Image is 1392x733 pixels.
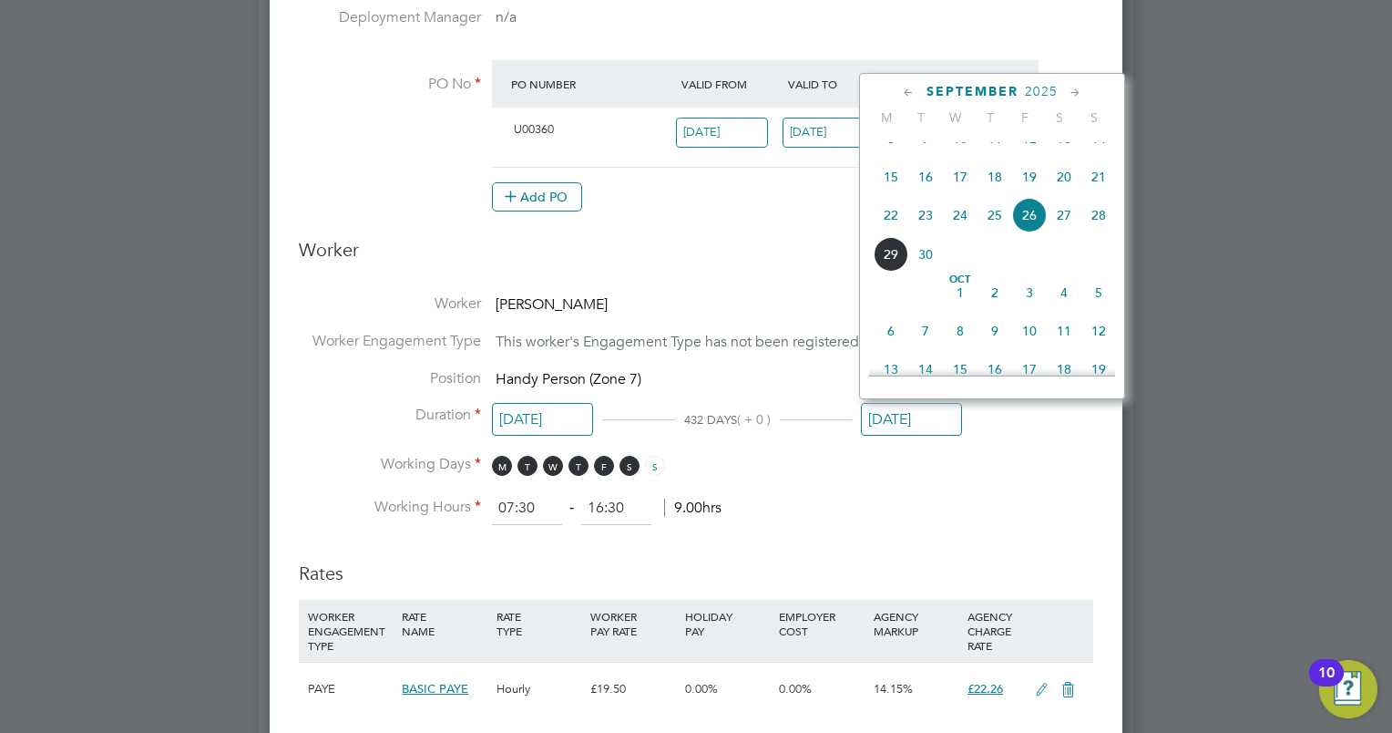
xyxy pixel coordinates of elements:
[874,681,913,697] span: 14.15%
[1081,275,1116,310] span: 5
[977,160,1012,194] span: 18
[514,121,554,137] span: U00360
[299,75,481,94] label: PO No
[303,600,397,662] div: WORKER ENGAGEMENT TYPE
[874,352,908,387] span: 13
[908,352,943,387] span: 14
[676,118,768,148] input: Select one
[1012,160,1047,194] span: 19
[1042,109,1077,126] span: S
[492,403,593,437] input: Select one
[869,109,904,126] span: M
[1025,84,1058,99] span: 2025
[908,160,943,194] span: 16
[977,352,1012,387] span: 16
[737,411,771,428] span: ( + 0 )
[492,663,586,716] div: Hourly
[566,499,578,517] span: ‐
[645,456,665,476] span: S
[492,182,582,212] button: Add PO
[967,681,1003,697] span: £22.26
[492,456,512,476] span: M
[299,406,481,425] label: Duration
[1318,673,1335,697] div: 10
[943,314,977,348] span: 8
[496,333,953,351] span: This worker's Engagement Type has not been registered by its Agency.
[677,67,783,100] div: Valid From
[1047,160,1081,194] span: 20
[299,8,481,27] label: Deployment Manager
[908,198,943,232] span: 23
[943,275,977,284] span: Oct
[299,543,1093,585] h3: Rates
[874,314,908,348] span: 6
[908,237,943,272] span: 30
[977,275,1012,310] span: 2
[963,600,1026,662] div: AGENCY CHARGE RATE
[926,84,1018,99] span: September
[874,198,908,232] span: 22
[774,600,868,647] div: EMPLOYER COST
[938,109,973,126] span: W
[402,681,468,697] span: BASIC PAYE
[586,600,680,647] div: WORKER PAY RATE
[1081,352,1116,387] span: 19
[889,67,996,100] div: Expiry
[1047,198,1081,232] span: 27
[977,314,1012,348] span: 9
[568,456,589,476] span: T
[943,275,977,310] span: 1
[779,681,812,697] span: 0.00%
[586,663,680,716] div: £19.50
[1081,198,1116,232] span: 28
[594,456,614,476] span: F
[543,456,563,476] span: W
[685,681,718,697] span: 0.00%
[684,412,737,428] span: 432 DAYS
[908,314,943,348] span: 7
[299,455,481,474] label: Working Days
[943,160,977,194] span: 17
[299,498,481,517] label: Working Hours
[869,600,963,647] div: AGENCY MARKUP
[1047,352,1081,387] span: 18
[861,403,962,437] input: Select one
[581,492,651,525] input: 17:00
[1012,198,1047,232] span: 26
[1008,109,1042,126] span: F
[303,663,397,716] div: PAYE
[299,332,481,351] label: Worker Engagement Type
[874,160,908,194] span: 15
[681,600,774,647] div: HOLIDAY PAY
[496,8,517,26] span: n/a
[507,67,677,100] div: PO Number
[783,118,875,148] input: Select one
[1077,109,1111,126] span: S
[397,600,491,647] div: RATE NAME
[977,198,1012,232] span: 25
[1081,314,1116,348] span: 12
[492,600,586,647] div: RATE TYPE
[1319,660,1377,718] button: Open Resource Center, 10 new notifications
[299,369,481,388] label: Position
[1012,314,1047,348] span: 10
[943,352,977,387] span: 15
[874,237,908,272] span: 29
[1047,314,1081,348] span: 11
[973,109,1008,126] span: T
[496,295,608,314] span: [PERSON_NAME]
[783,67,890,100] div: Valid To
[664,499,722,517] span: 9.00hrs
[1081,160,1116,194] span: 21
[1012,275,1047,310] span: 3
[299,294,481,314] label: Worker
[496,370,641,388] span: Handy Person (Zone 7)
[1012,352,1047,387] span: 17
[943,198,977,232] span: 24
[492,492,562,525] input: 08:00
[619,456,640,476] span: S
[517,456,537,476] span: T
[1047,275,1081,310] span: 4
[299,238,1093,276] h3: Worker
[904,109,938,126] span: T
